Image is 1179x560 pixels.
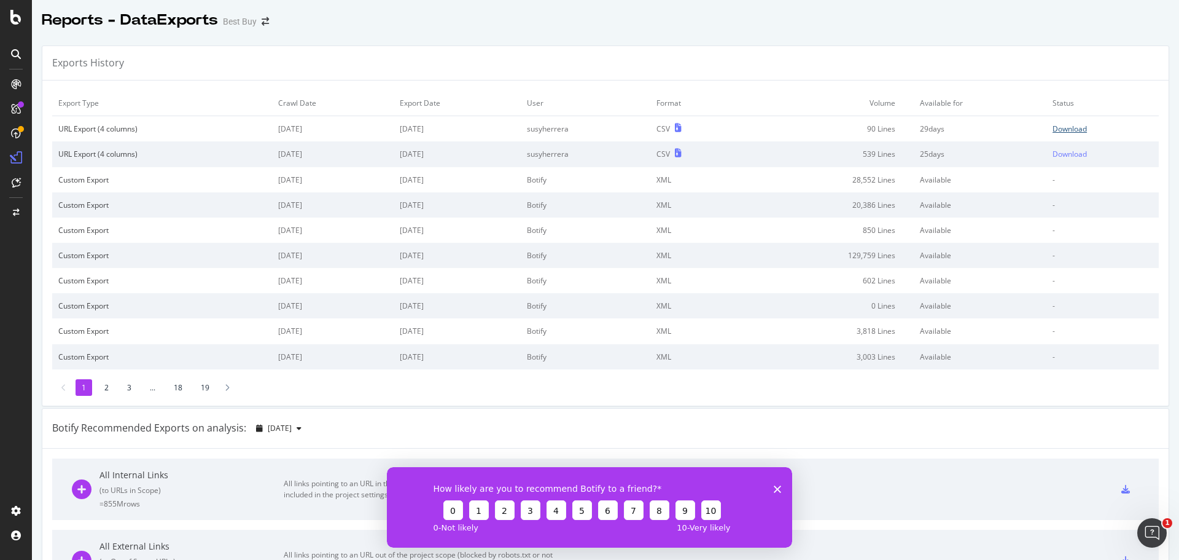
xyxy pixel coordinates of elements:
td: 0 Lines [741,293,913,318]
div: All Internal Links [99,469,284,481]
td: Botify [521,243,651,268]
td: XML [650,344,741,369]
div: Download [1053,124,1087,134]
td: Botify [521,167,651,192]
td: [DATE] [272,243,393,268]
td: susyherrera [521,116,651,142]
td: [DATE] [272,293,393,318]
td: Botify [521,218,651,243]
div: CSV [656,149,670,159]
td: susyherrera [521,141,651,167]
div: Download [1053,149,1087,159]
td: XML [650,167,741,192]
div: Available [920,326,1041,336]
td: 20,386 Lines [741,192,913,218]
li: 2 [98,379,115,396]
div: csv-export [1121,485,1130,494]
td: Crawl Date [272,90,393,116]
td: 3,818 Lines [741,318,913,344]
div: Custom Export [58,326,266,336]
td: [DATE] [272,318,393,344]
div: = 855M rows [99,499,284,509]
button: [DATE] [251,419,306,438]
div: ( to URLs in Scope ) [99,485,284,495]
td: XML [650,293,741,318]
div: URL Export (4 columns) [58,149,266,159]
td: [DATE] [394,344,521,369]
td: [DATE] [272,268,393,293]
iframe: Intercom live chat [1137,518,1167,548]
td: - [1046,218,1159,243]
td: - [1046,243,1159,268]
td: [DATE] [394,116,521,142]
td: [DATE] [394,268,521,293]
div: Custom Export [58,275,266,286]
td: Botify [521,192,651,218]
td: 850 Lines [741,218,913,243]
td: [DATE] [394,318,521,344]
td: Botify [521,344,651,369]
td: [DATE] [272,116,393,142]
div: Custom Export [58,225,266,235]
div: Exports History [52,56,124,70]
td: XML [650,268,741,293]
td: [DATE] [272,344,393,369]
li: ... [144,379,161,396]
td: - [1046,167,1159,192]
td: 90 Lines [741,116,913,142]
td: 29 days [914,116,1047,142]
td: Botify [521,268,651,293]
td: User [521,90,651,116]
td: [DATE] [394,218,521,243]
div: Reports - DataExports [42,10,218,31]
td: Export Type [52,90,272,116]
div: Botify Recommended Exports on analysis: [52,421,246,435]
td: [DATE] [272,192,393,218]
div: Available [920,200,1041,210]
td: - [1046,268,1159,293]
td: - [1046,318,1159,344]
td: 602 Lines [741,268,913,293]
li: 19 [195,379,216,396]
li: 1 [76,379,92,396]
td: XML [650,318,741,344]
td: - [1046,293,1159,318]
td: [DATE] [272,141,393,167]
div: Available [920,275,1041,286]
div: arrow-right-arrow-left [262,17,269,26]
td: - [1046,192,1159,218]
li: 18 [168,379,189,396]
div: URL Export (4 columns) [58,124,266,134]
td: 3,003 Lines [741,344,913,369]
div: Available [920,352,1041,362]
td: Format [650,90,741,116]
td: [DATE] [394,141,521,167]
div: Custom Export [58,250,266,261]
td: Available for [914,90,1047,116]
iframe: Survey from Botify [387,467,792,548]
div: Available [920,301,1041,311]
td: [DATE] [394,192,521,218]
div: CSV [656,124,670,134]
td: 25 days [914,141,1047,167]
td: XML [650,243,741,268]
a: Download [1053,149,1153,159]
td: XML [650,218,741,243]
div: Custom Export [58,200,266,210]
div: Available [920,250,1041,261]
td: Botify [521,318,651,344]
td: [DATE] [394,243,521,268]
td: Status [1046,90,1159,116]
